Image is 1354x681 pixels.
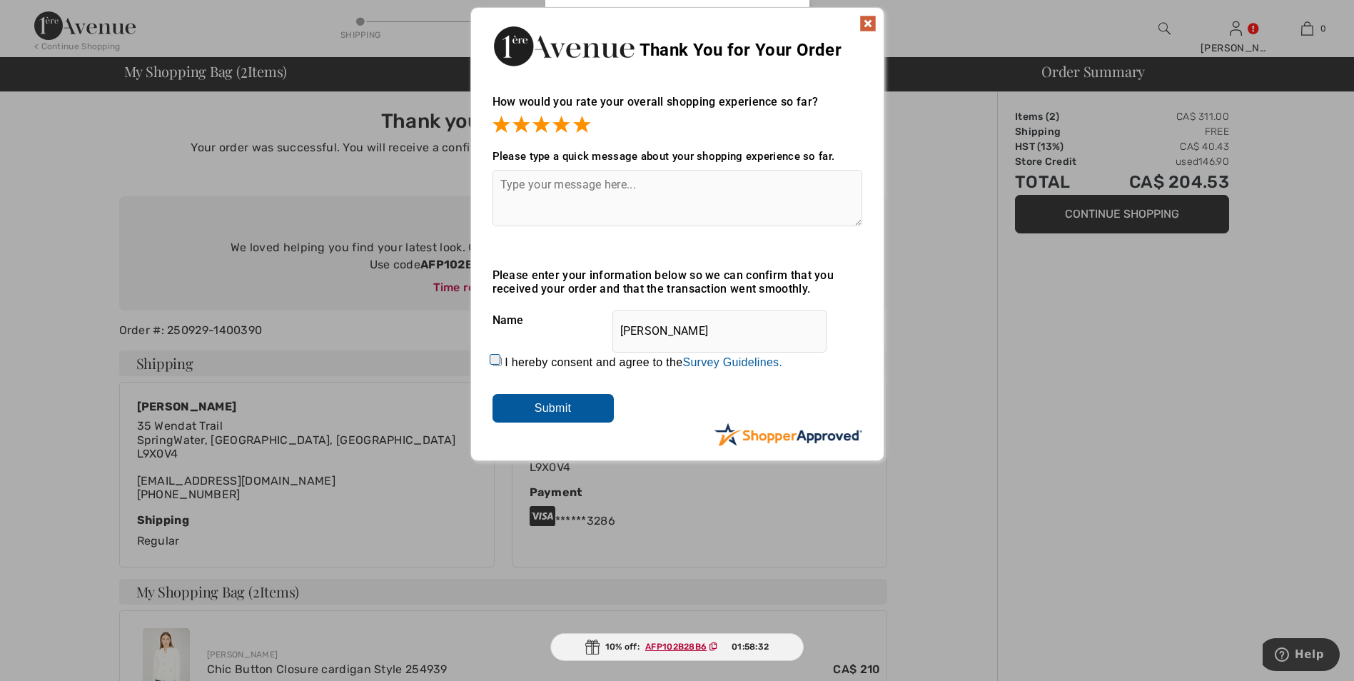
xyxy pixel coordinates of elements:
[505,356,782,369] label: I hereby consent and agree to the
[492,394,614,423] input: Submit
[492,150,862,163] div: Please type a quick message about your shopping experience so far.
[640,40,842,60] span: Thank You for Your Order
[682,356,782,368] a: Survey Guidelines.
[645,642,707,652] ins: AFP102B28B6
[32,10,61,23] span: Help
[492,268,862,296] div: Please enter your information below so we can confirm that you received your order and that the t...
[492,22,635,70] img: Thank You for Your Order
[492,303,862,338] div: Name
[859,15,876,32] img: x
[732,640,769,653] span: 01:58:32
[585,640,600,655] img: Gift.svg
[550,633,804,661] div: 10% off:
[492,81,862,136] div: How would you rate your overall shopping experience so far?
